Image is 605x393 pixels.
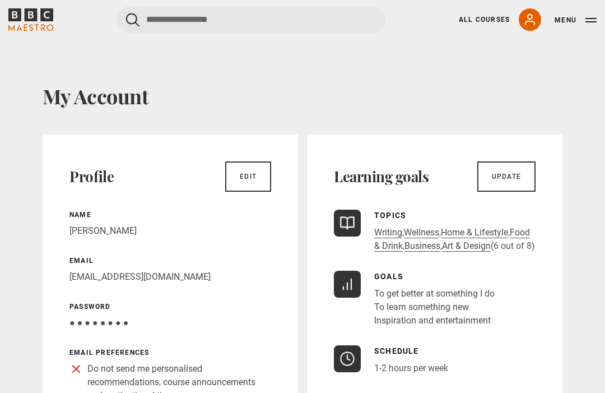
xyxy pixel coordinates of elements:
input: Search [117,6,386,33]
button: Submit the search query [126,13,139,27]
a: Edit [225,161,271,192]
a: All Courses [459,15,510,25]
p: 1-2 hours per week [374,362,448,375]
p: Goals [374,271,495,283]
h2: Profile [69,168,114,186]
li: Inspiration and entertainment [374,314,495,327]
p: [PERSON_NAME] [69,224,271,238]
p: Email [69,256,271,266]
li: To learn something new [374,300,495,314]
a: Art & Design [442,241,491,252]
a: Home & Lifestyle [441,227,508,238]
a: Writing [374,227,402,238]
p: Email preferences [69,348,271,358]
a: Business [404,241,440,252]
p: [EMAIL_ADDRESS][DOMAIN_NAME] [69,270,271,284]
a: Update [477,161,536,192]
li: To get better at something I do [374,287,495,300]
h2: Learning goals [334,168,429,186]
p: Topics [374,210,536,221]
p: , , , , , (6 out of 8) [374,226,536,253]
a: Wellness [404,227,439,238]
p: Schedule [374,345,448,357]
svg: BBC Maestro [8,8,53,31]
p: Password [69,302,271,312]
h1: My Account [43,84,562,108]
button: Toggle navigation [555,15,597,26]
span: ● ● ● ● ● ● ● ● [69,317,128,328]
p: Name [69,210,271,220]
